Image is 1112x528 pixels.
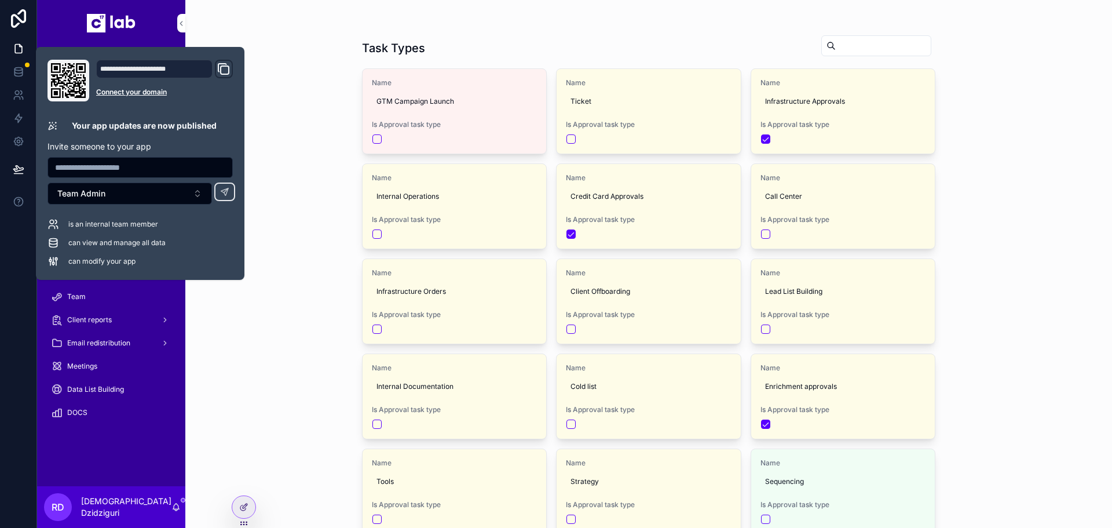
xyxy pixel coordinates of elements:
p: [DEMOGRAPHIC_DATA] Dzidziguri [81,496,171,519]
span: DOCS [67,408,87,417]
span: Is Approval task type [372,500,537,509]
span: Credit Card Approvals [570,192,727,201]
span: is an internal team member [68,220,158,229]
span: Email redistribution [67,338,130,348]
span: Name [566,458,731,468]
span: Name [372,363,537,373]
img: App logo [87,14,136,32]
span: Tools [376,477,533,486]
span: Name [566,363,731,373]
span: Lead List Building [765,287,921,296]
span: GTM Campaign Launch [376,97,533,106]
span: Is Approval task type [760,405,926,414]
span: Name [760,78,926,88]
a: Team [44,286,178,307]
a: Connect your domain [96,88,233,97]
span: Is Approval task type [372,405,537,414]
span: Ticket [570,97,727,106]
span: can view and manage all data [68,238,166,247]
span: Client Offboarding [570,287,727,296]
span: Name [760,173,926,183]
span: Is Approval task type [760,500,926,509]
a: Data List Building [44,379,178,400]
span: Is Approval task type [566,120,731,129]
span: Client reports [67,315,112,325]
span: Data List Building [67,385,124,394]
button: Select Button [47,183,212,205]
span: Is Approval task type [760,215,926,224]
span: Call Center [765,192,921,201]
span: Name [372,458,537,468]
span: Name [566,268,731,278]
span: Name [760,458,926,468]
span: Is Approval task type [372,310,537,319]
span: Name [372,268,537,278]
span: Infrastructure Approvals [765,97,921,106]
span: RD [52,500,64,514]
span: Name [372,78,537,88]
a: Client reports [44,309,178,330]
div: scrollable content [37,46,185,438]
div: Domain and Custom Link [96,60,233,101]
a: DOCS [44,402,178,423]
span: Is Approval task type [372,215,537,224]
span: Cold list [570,382,727,391]
span: Enrichment approvals [765,382,921,391]
span: Sequencing [765,477,921,486]
p: Invite someone to your app [47,141,233,152]
span: Is Approval task type [372,120,537,129]
h1: Task Types [362,40,425,56]
span: Team [67,292,86,301]
span: Name [566,78,731,88]
a: Meetings [44,356,178,377]
span: Is Approval task type [760,120,926,129]
span: Infrastructure Orders [376,287,533,296]
span: Internal Documentation [376,382,533,391]
a: Email redistribution [44,333,178,354]
span: Name [372,173,537,183]
p: Your app updates are now published [72,120,217,132]
span: Is Approval task type [760,310,926,319]
span: Name [566,173,731,183]
span: Is Approval task type [566,500,731,509]
span: Team Admin [57,188,105,199]
span: Is Approval task type [566,405,731,414]
span: Meetings [67,362,97,371]
span: can modify your app [68,257,136,266]
span: Internal Operations [376,192,533,201]
span: Is Approval task type [566,215,731,224]
span: Is Approval task type [566,310,731,319]
span: Strategy [570,477,727,486]
span: Name [760,363,926,373]
span: Name [760,268,926,278]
